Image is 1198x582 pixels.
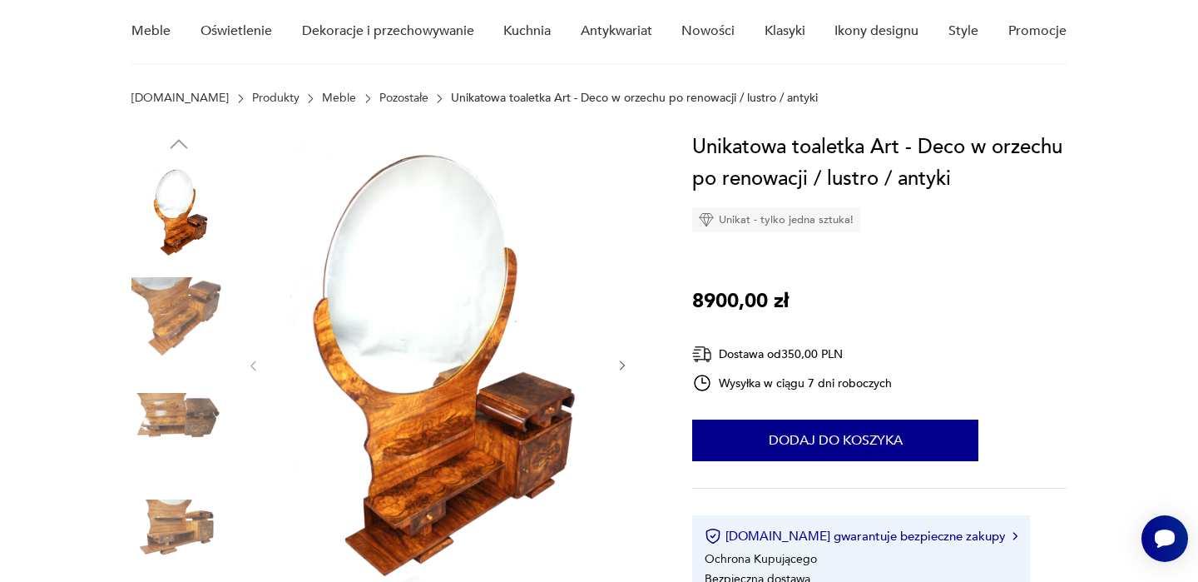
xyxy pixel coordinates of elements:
h1: Unikatowa toaletka Art - Deco w orzechu po renowacji / lustro / antyki [692,132,1066,195]
a: Produkty [252,92,299,105]
div: Unikat - tylko jedna sztuka! [692,207,860,232]
img: Ikona diamentu [699,212,714,227]
li: Ochrona Kupującego [705,551,817,567]
p: Unikatowa toaletka Art - Deco w orzechu po renowacji / lustro / antyki [451,92,818,105]
img: Zdjęcie produktu Unikatowa toaletka Art - Deco w orzechu po renowacji / lustro / antyki [131,271,226,366]
div: Wysyłka w ciągu 7 dni roboczych [692,373,892,393]
img: Zdjęcie produktu Unikatowa toaletka Art - Deco w orzechu po renowacji / lustro / antyki [131,484,226,579]
iframe: Smartsupp widget button [1141,515,1188,562]
img: Zdjęcie produktu Unikatowa toaletka Art - Deco w orzechu po renowacji / lustro / antyki [131,377,226,472]
a: Meble [322,92,356,105]
a: Pozostałe [379,92,428,105]
img: Ikona strzałki w prawo [1012,532,1017,540]
div: Dostawa od 350,00 PLN [692,344,892,365]
button: [DOMAIN_NAME] gwarantuje bezpieczne zakupy [705,528,1017,545]
img: Ikona dostawy [692,344,712,365]
p: 8900,00 zł [692,286,789,317]
a: [DOMAIN_NAME] [131,92,229,105]
button: Dodaj do koszyka [692,420,978,461]
img: Zdjęcie produktu Unikatowa toaletka Art - Deco w orzechu po renowacji / lustro / antyki [131,165,226,260]
img: Ikona certyfikatu [705,528,721,545]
